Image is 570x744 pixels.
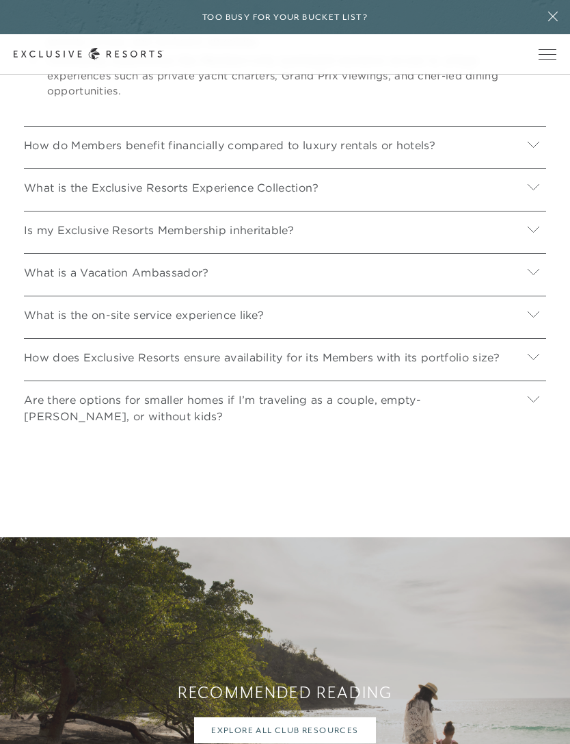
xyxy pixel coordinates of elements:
[24,388,521,428] p: Are there options for smaller homes if I’m traveling as a couple, empty-[PERSON_NAME], or without...
[24,261,209,285] p: What is a Vacation Ambassador?
[24,346,500,370] p: How does Exclusive Resorts ensure availability for its Members with its portfolio size?
[202,11,368,24] h6: Too busy for your bucket list?
[178,681,392,704] h1: Recommended Reading
[24,218,294,243] p: Is my Exclusive Resorts Membership inheritable?
[24,303,264,328] p: What is the on-site service experience like?
[194,717,375,743] a: Explore All Club Resources
[24,176,319,201] p: What is the Exclusive Resorts Experience Collection?
[507,681,570,744] iframe: Qualified Messenger
[43,53,513,99] li: and exclusive access to unique experiences such as private yacht charters, Grand Prix viewings, a...
[24,133,435,158] p: How do Members benefit financially compared to luxury rentals or hotels?
[539,49,556,59] button: Open navigation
